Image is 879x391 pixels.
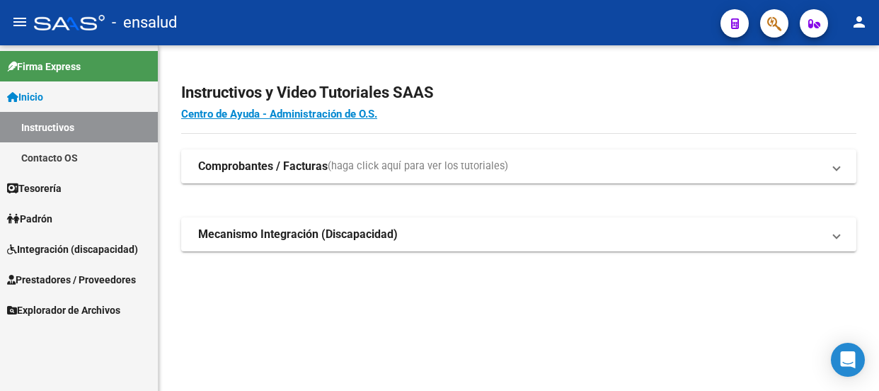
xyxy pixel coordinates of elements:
[7,181,62,196] span: Tesorería
[112,7,177,38] span: - ensalud
[851,13,868,30] mat-icon: person
[831,343,865,377] div: Open Intercom Messenger
[7,242,138,257] span: Integración (discapacidad)
[7,211,52,227] span: Padrón
[328,159,508,174] span: (haga click aquí para ver los tutoriales)
[7,59,81,74] span: Firma Express
[7,272,136,288] span: Prestadores / Proveedores
[181,217,856,251] mat-expansion-panel-header: Mecanismo Integración (Discapacidad)
[181,108,377,120] a: Centro de Ayuda - Administración de O.S.
[7,89,43,105] span: Inicio
[11,13,28,30] mat-icon: menu
[198,159,328,174] strong: Comprobantes / Facturas
[198,227,398,242] strong: Mecanismo Integración (Discapacidad)
[181,79,856,106] h2: Instructivos y Video Tutoriales SAAS
[181,149,856,183] mat-expansion-panel-header: Comprobantes / Facturas(haga click aquí para ver los tutoriales)
[7,302,120,318] span: Explorador de Archivos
